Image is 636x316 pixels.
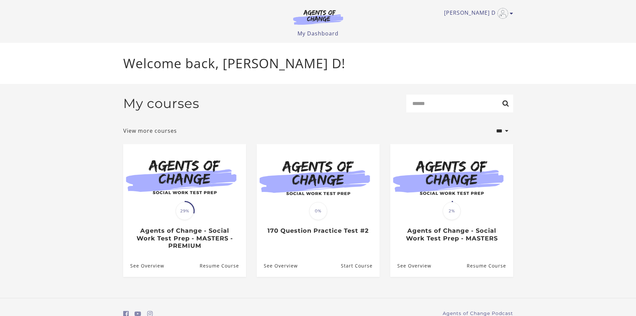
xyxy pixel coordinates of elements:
h2: My courses [123,96,199,111]
span: 2% [443,202,461,220]
h3: Agents of Change - Social Work Test Prep - MASTERS [397,227,506,242]
span: 29% [176,202,194,220]
h3: Agents of Change - Social Work Test Prep - MASTERS - PREMIUM [130,227,239,250]
a: Agents of Change - Social Work Test Prep - MASTERS: See Overview [390,255,431,277]
a: 170 Question Practice Test #2: See Overview [257,255,298,277]
a: Toggle menu [444,8,510,19]
a: Agents of Change - Social Work Test Prep - MASTERS - PREMIUM: See Overview [123,255,164,277]
p: Welcome back, [PERSON_NAME] D! [123,54,513,73]
h3: 170 Question Practice Test #2 [264,227,372,235]
a: Agents of Change - Social Work Test Prep - MASTERS: Resume Course [466,255,513,277]
a: Agents of Change - Social Work Test Prep - MASTERS - PREMIUM: Resume Course [199,255,246,277]
a: View more courses [123,127,177,135]
img: Agents of Change Logo [286,9,350,25]
span: 0% [309,202,327,220]
a: 170 Question Practice Test #2: Resume Course [341,255,379,277]
a: My Dashboard [297,30,339,37]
